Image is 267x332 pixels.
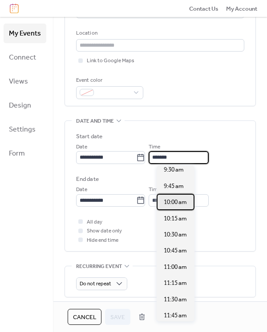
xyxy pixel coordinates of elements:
[164,230,187,239] span: 10:30 am
[4,72,46,91] a: Views
[76,76,142,85] div: Event color
[164,214,187,223] span: 10:15 am
[164,198,187,207] span: 10:00 am
[189,4,218,13] a: Contact Us
[87,218,102,227] span: All day
[87,227,122,236] span: Show date only
[164,182,184,191] span: 9:45 am
[149,143,160,152] span: Time
[4,96,46,115] a: Design
[164,295,187,304] span: 11:30 am
[4,24,46,43] a: My Events
[73,313,96,322] span: Cancel
[164,165,184,174] span: 9:30 am
[9,99,31,113] span: Design
[76,185,87,194] span: Date
[76,132,102,141] div: Start date
[87,56,134,65] span: Link to Google Maps
[68,309,101,325] button: Cancel
[76,143,87,152] span: Date
[4,120,46,139] a: Settings
[76,262,122,271] span: Recurring event
[164,246,187,255] span: 10:45 am
[226,4,257,13] a: My Account
[80,279,111,289] span: Do not repeat
[9,75,28,89] span: Views
[9,51,36,65] span: Connect
[164,263,187,272] span: 11:00 am
[76,116,114,125] span: Date and time
[10,4,19,13] img: logo
[164,311,187,320] span: 11:45 am
[76,29,243,38] div: Location
[87,236,118,245] span: Hide end time
[9,27,41,41] span: My Events
[164,279,187,288] span: 11:15 am
[4,48,46,67] a: Connect
[149,185,160,194] span: Time
[9,123,36,137] span: Settings
[9,147,25,161] span: Form
[76,175,99,184] div: End date
[4,144,46,163] a: Form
